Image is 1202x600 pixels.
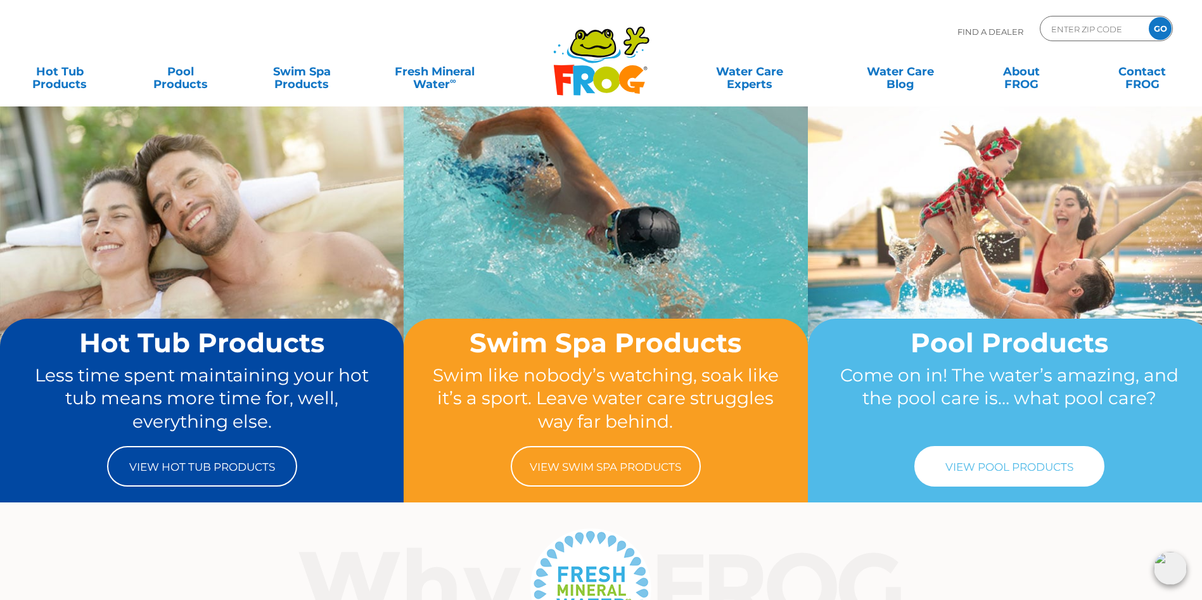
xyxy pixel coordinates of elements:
img: home-banner-swim-spa-short [404,106,807,407]
h2: Hot Tub Products [24,328,380,357]
img: openIcon [1154,552,1187,585]
a: ContactFROG [1095,59,1189,84]
a: View Pool Products [914,446,1104,487]
h2: Pool Products [832,328,1187,357]
p: Come on in! The water’s amazing, and the pool care is… what pool care? [832,364,1187,433]
a: AboutFROG [974,59,1068,84]
a: Water CareBlog [853,59,947,84]
p: Find A Dealer [957,16,1023,48]
a: Water CareExperts [674,59,826,84]
h2: Swim Spa Products [428,328,783,357]
a: Hot TubProducts [13,59,107,84]
a: PoolProducts [134,59,228,84]
sup: ∞ [450,75,456,86]
a: Swim SpaProducts [255,59,349,84]
p: Less time spent maintaining your hot tub means more time for, well, everything else. [24,364,380,433]
a: View Swim Spa Products [511,446,701,487]
input: GO [1149,17,1172,40]
a: Fresh MineralWater∞ [376,59,494,84]
a: View Hot Tub Products [107,446,297,487]
p: Swim like nobody’s watching, soak like it’s a sport. Leave water care struggles way far behind. [428,364,783,433]
input: Zip Code Form [1050,20,1135,38]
